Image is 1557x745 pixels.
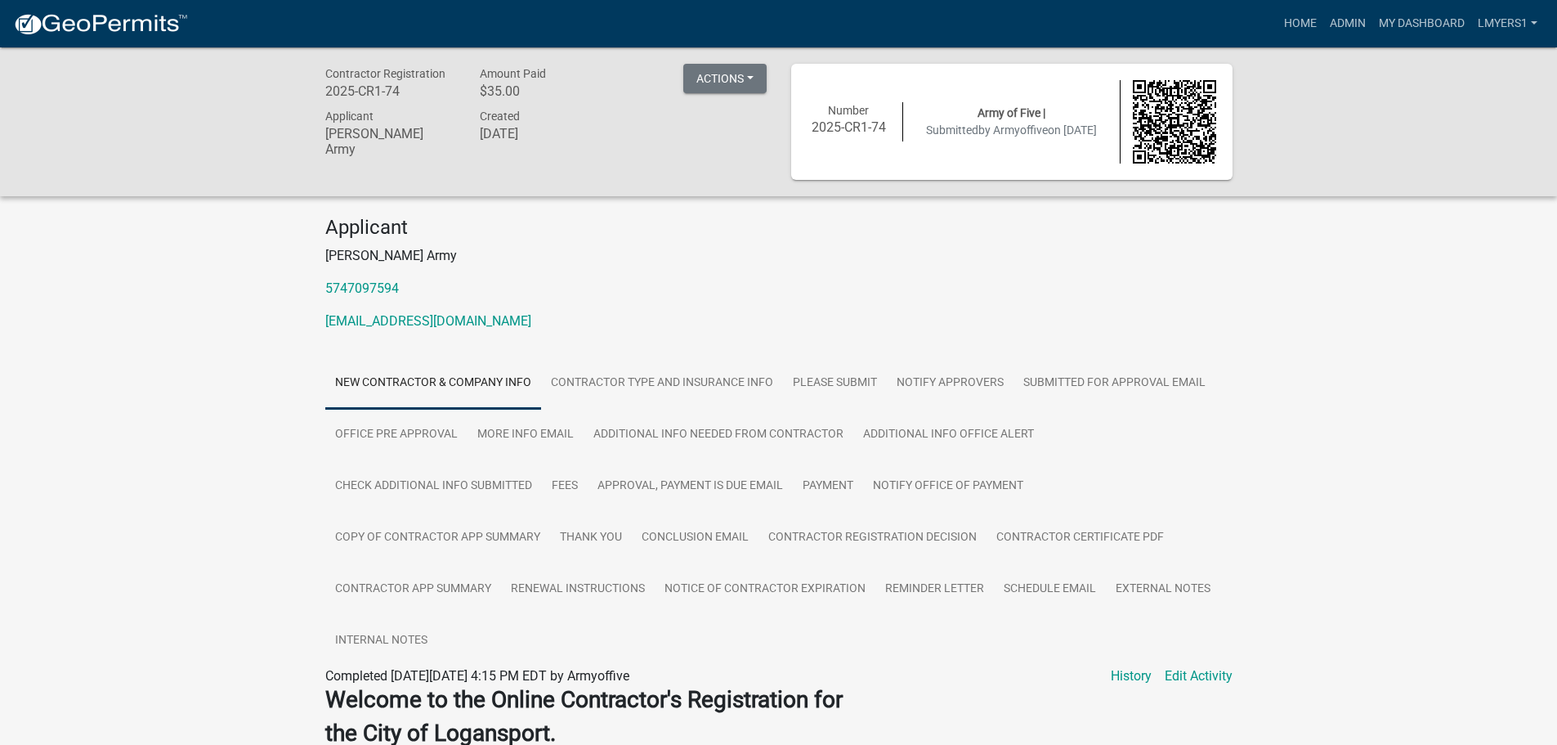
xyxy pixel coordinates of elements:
[480,126,611,141] h6: [DATE]
[325,460,542,513] a: Check Additional Info Submitted
[325,357,541,410] a: New Contractor & Company Info
[325,668,629,684] span: Completed [DATE][DATE] 4:15 PM EDT by Armyoffive
[584,409,853,461] a: Additional Info needed from Contractor
[758,512,987,564] a: Contractor Registration Decision
[853,409,1044,461] a: Additional Info office alert
[863,460,1033,513] a: Notify Office of payment
[1013,357,1215,410] a: SUBMITTED FOR APPROVAL EMAIL
[541,357,783,410] a: Contractor Type and Insurance Info
[325,83,456,99] h6: 2025-CR1-74
[325,615,437,667] a: Internal Notes
[978,123,1048,137] span: by Armyoffive
[325,313,531,329] a: [EMAIL_ADDRESS][DOMAIN_NAME]
[588,460,793,513] a: Approval, Payment is due email
[325,280,399,296] a: 5747097594
[325,126,456,157] h6: [PERSON_NAME] Army
[325,686,843,713] strong: Welcome to the Online Contractor's Registration for
[480,110,520,123] span: Created
[550,512,632,564] a: Thank you
[987,512,1174,564] a: Contractor Certificate PDF
[1372,8,1471,39] a: My Dashboard
[926,123,1097,137] span: Submitted on [DATE]
[480,83,611,99] h6: $35.00
[1471,8,1544,39] a: lmyers1
[1323,8,1372,39] a: Admin
[1111,666,1152,686] a: History
[828,104,869,117] span: Number
[887,357,1013,410] a: Notify Approvers
[632,512,758,564] a: Conclusion Email
[655,563,875,616] a: Notice of Contractor Expiration
[542,460,588,513] a: Fees
[1277,8,1323,39] a: Home
[793,460,863,513] a: Payment
[501,563,655,616] a: Renewal instructions
[325,409,468,461] a: Office Pre Approval
[875,563,994,616] a: Reminder letter
[325,110,374,123] span: Applicant
[783,357,887,410] a: Please Submit
[1106,563,1220,616] a: External Notes
[325,216,1233,240] h4: Applicant
[1133,80,1216,164] img: QR code
[978,106,1045,119] span: Army of Five |
[325,512,550,564] a: Copy of Contractor app summary
[325,563,501,616] a: Contractor app summary
[1165,666,1233,686] a: Edit Activity
[808,119,891,135] h6: 2025-CR1-74
[683,64,767,93] button: Actions
[994,563,1106,616] a: Schedule Email
[325,246,1233,266] p: [PERSON_NAME] Army
[468,409,584,461] a: More info Email
[325,67,445,80] span: Contractor Registration
[480,67,546,80] span: Amount Paid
